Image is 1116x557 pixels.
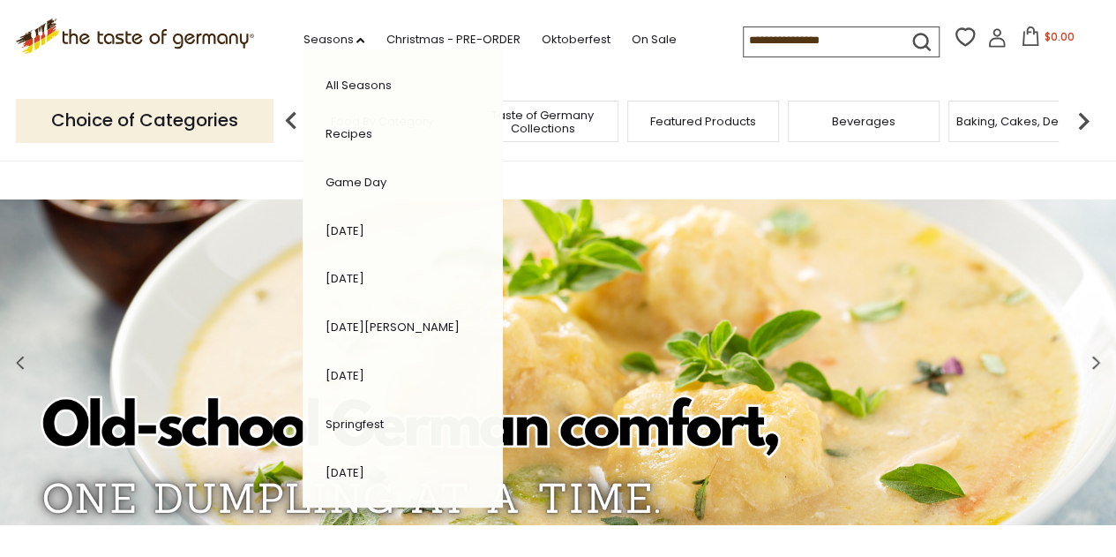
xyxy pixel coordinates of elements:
[956,115,1093,128] a: Baking, Cakes, Desserts
[325,464,363,481] a: [DATE]
[325,77,391,94] a: All Seasons
[325,416,383,433] a: Springfest
[325,270,363,287] a: [DATE]
[273,103,309,139] img: previous arrow
[325,125,371,142] a: Recipes
[325,319,459,335] a: [DATE][PERSON_NAME]
[541,30,610,49] a: Oktoberfest
[631,30,676,49] a: On Sale
[303,30,364,49] a: Seasons
[16,99,273,142] p: Choice of Categories
[1066,103,1101,139] img: next arrow
[1044,29,1074,44] span: $0.00
[832,115,895,128] a: Beverages
[1010,26,1085,53] button: $0.00
[325,367,363,384] a: [DATE]
[386,30,520,49] a: Christmas - PRE-ORDER
[472,109,613,135] a: Taste of Germany Collections
[325,222,363,239] a: [DATE]
[650,115,756,128] a: Featured Products
[325,174,386,191] a: Game Day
